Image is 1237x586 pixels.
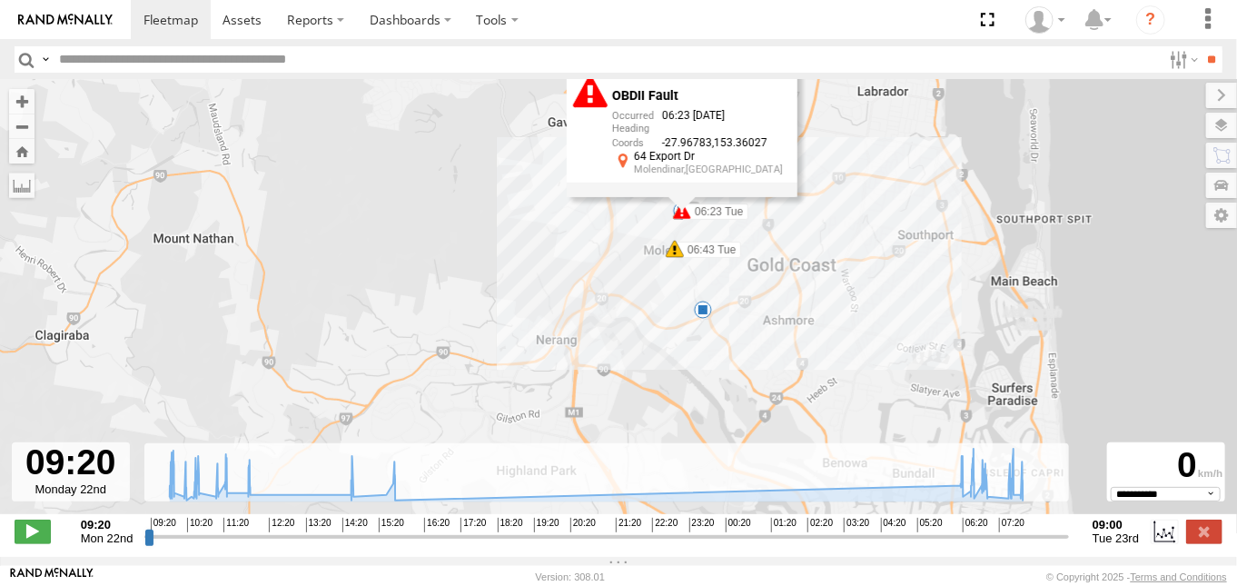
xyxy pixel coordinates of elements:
a: Terms and Conditions [1131,571,1227,582]
span: 21:20 [616,518,641,532]
span: 15:20 [379,518,404,532]
span: 18:20 [498,518,523,532]
i: ? [1136,5,1165,35]
span: 11:20 [223,518,249,532]
span: 20:20 [570,518,596,532]
label: Map Settings [1206,203,1237,228]
span: 05:20 [917,518,943,532]
div: Danielle Caldwell [1019,6,1072,34]
label: 06:43 Tue [675,242,741,258]
label: Play/Stop [15,520,51,543]
div: Version: 308.01 [536,571,605,582]
span: 17:20 [460,518,486,532]
span: Tue 23rd Sep 2025 [1093,531,1139,545]
label: Search Filter Options [1163,46,1202,73]
span: 06:20 [963,518,988,532]
span: 22:20 [652,518,678,532]
span: 12:20 [269,518,294,532]
div: 64 Export Dr [634,150,783,162]
div: 8 [694,301,712,319]
div: Molendinar,[GEOGRAPHIC_DATA] [634,164,783,174]
span: 07:20 [999,518,1024,532]
span: -27.96783 [662,135,714,148]
img: rand-logo.svg [18,14,113,26]
span: 09:20 [151,518,176,532]
button: Zoom Home [9,139,35,164]
span: 01:20 [771,518,797,532]
strong: 09:00 [1093,518,1139,531]
span: Mon 22nd Sep 2025 [81,531,134,545]
span: 19:20 [534,518,559,532]
label: 06:23 Tue [682,204,748,220]
button: Zoom in [9,89,35,114]
span: 00:20 [726,518,751,532]
span: 10:20 [187,518,213,532]
div: 06:23 [DATE] [612,109,783,123]
span: 153.36027 [714,135,767,148]
span: 04:20 [881,518,906,532]
a: Visit our Website [10,568,94,586]
span: 23:20 [689,518,715,532]
span: 16:20 [424,518,450,532]
div: © Copyright 2025 - [1046,571,1227,582]
button: Zoom out [9,114,35,139]
label: Search Query [38,46,53,73]
label: Measure [9,173,35,198]
span: 03:20 [844,518,869,532]
div: 0 [1110,445,1222,487]
div: OBDII Fault [612,88,783,103]
label: Close [1186,520,1222,543]
span: 13:20 [306,518,332,532]
span: 14:20 [342,518,368,532]
span: 02:20 [807,518,833,532]
strong: 09:20 [81,518,134,531]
